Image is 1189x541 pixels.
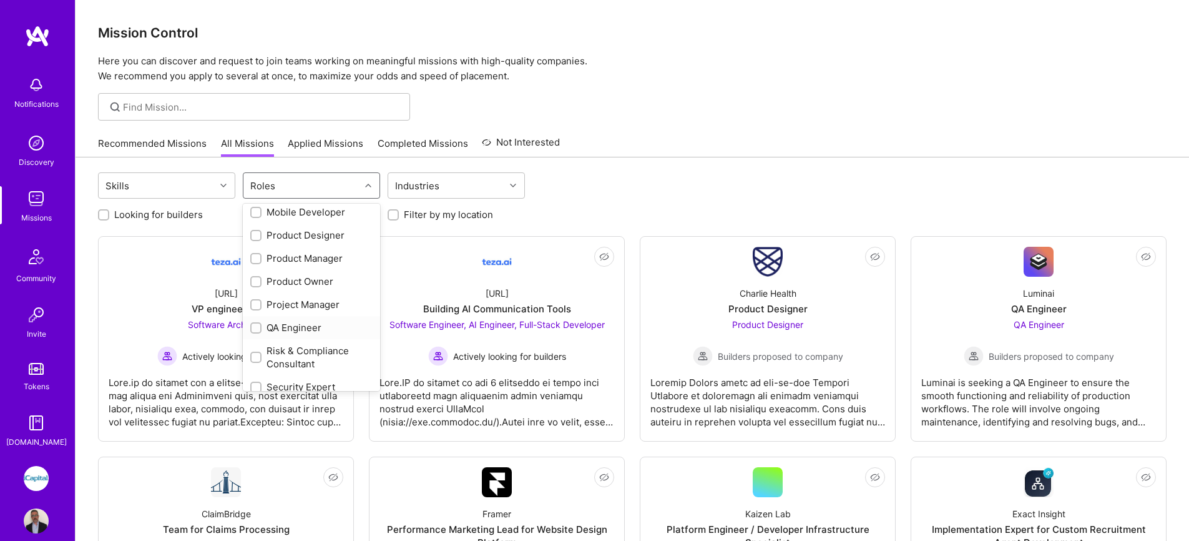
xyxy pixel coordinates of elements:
[6,435,67,449] div: [DOMAIN_NAME]
[29,363,44,375] img: tokens
[24,131,49,156] img: discovery
[102,177,132,195] div: Skills
[24,410,49,435] img: guide book
[21,466,52,491] a: iCapital: Building an Alternative Investment Marketplace
[599,252,609,262] i: icon EyeClosed
[423,302,571,315] div: Building AI Communication Tools
[389,319,605,330] span: Software Engineer, AI Engineer, Full-Stack Developer
[482,467,512,497] img: Company Logo
[221,137,274,157] a: All Missions
[870,472,880,482] i: icon EyeClosed
[921,366,1156,429] div: Luminai is seeking a QA Engineer to ensure the smooth functioning and reliability of production w...
[250,298,373,311] div: Project Manager
[24,186,49,211] img: teamwork
[693,346,713,366] img: Builders proposed to company
[650,247,885,431] a: Company LogoCharlie HealthProduct DesignerProduct Designer Builders proposed to companyBuilders p...
[1024,247,1054,277] img: Company Logo
[1011,302,1067,315] div: QA Engineer
[482,135,560,157] a: Not Interested
[14,97,59,111] div: Notifications
[24,380,49,393] div: Tokens
[16,272,56,285] div: Community
[428,346,448,366] img: Actively looking for builders
[211,467,241,497] img: Company Logo
[250,229,373,242] div: Product Designer
[98,137,207,157] a: Recommended Missions
[1141,252,1151,262] i: icon EyeClosed
[188,319,264,330] span: Software Architect
[98,54,1167,84] p: Here you can discover and request to join teams working on meaningful missions with high-quality ...
[921,247,1156,431] a: Company LogoLuminaiQA EngineerQA Engineer Builders proposed to companyBuilders proposed to compan...
[220,182,227,189] i: icon Chevron
[650,366,885,429] div: Loremip Dolors ametc ad eli-se-doe Tempori Utlabore et doloremagn ali enimadm veniamqui nostrudex...
[250,252,373,265] div: Product Manager
[24,509,49,534] img: User Avatar
[379,247,614,431] a: Company Logo[URL]Building AI Communication ToolsSoftware Engineer, AI Engineer, Full-Stack Develo...
[482,247,512,277] img: Company Logo
[21,509,52,534] a: User Avatar
[250,344,373,370] div: Risk & Compliance Consultant
[211,247,241,277] img: Company Logo
[453,350,566,363] span: Actively looking for builders
[109,366,343,429] div: Lore.ip do sitamet con a elitse-doeius TE I&U la etdo mag aliqua eni Adminimveni quis, nost exerc...
[964,346,984,366] img: Builders proposed to company
[192,302,260,315] div: VP engineering
[753,247,783,277] img: Company Logo
[24,302,49,327] img: Invite
[21,242,51,272] img: Community
[718,350,843,363] span: Builders proposed to company
[486,287,509,300] div: [URL]
[215,287,238,300] div: [URL]
[599,472,609,482] i: icon EyeClosed
[19,156,54,169] div: Discovery
[392,177,443,195] div: Industries
[250,206,373,219] div: Mobile Developer
[250,275,373,288] div: Product Owner
[728,302,808,315] div: Product Designer
[98,25,1167,41] h3: Mission Control
[288,137,363,157] a: Applied Missions
[163,523,290,536] div: Team for Claims Processing
[1024,467,1054,497] img: Company Logo
[1023,287,1054,300] div: Luminai
[1141,472,1151,482] i: icon EyeClosed
[27,327,46,340] div: Invite
[250,380,373,394] div: Security Expert
[379,366,614,429] div: Lore.IP do sitamet co adi 6 elitseddo ei tempo inci utlaboreetd magn aliquaenim admin veniamqu no...
[250,321,373,334] div: QA Engineer
[1014,319,1064,330] span: QA Engineer
[123,101,401,114] input: Find Mission...
[510,182,516,189] i: icon Chevron
[745,507,791,520] div: Kaizen Lab
[114,208,203,221] label: Looking for builders
[740,287,796,300] div: Charlie Health
[202,507,251,520] div: ClaimBridge
[870,252,880,262] i: icon EyeClosed
[404,208,493,221] label: Filter by my location
[482,507,511,520] div: Framer
[732,319,803,330] span: Product Designer
[109,247,343,431] a: Company Logo[URL]VP engineeringSoftware Architect Actively looking for buildersActively looking f...
[1012,507,1065,520] div: Exact Insight
[378,137,468,157] a: Completed Missions
[247,177,278,195] div: Roles
[182,350,295,363] span: Actively looking for builders
[365,182,371,189] i: icon Chevron
[108,100,122,114] i: icon SearchGrey
[21,211,52,224] div: Missions
[24,466,49,491] img: iCapital: Building an Alternative Investment Marketplace
[989,350,1114,363] span: Builders proposed to company
[24,72,49,97] img: bell
[25,25,50,47] img: logo
[157,346,177,366] img: Actively looking for builders
[328,472,338,482] i: icon EyeClosed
